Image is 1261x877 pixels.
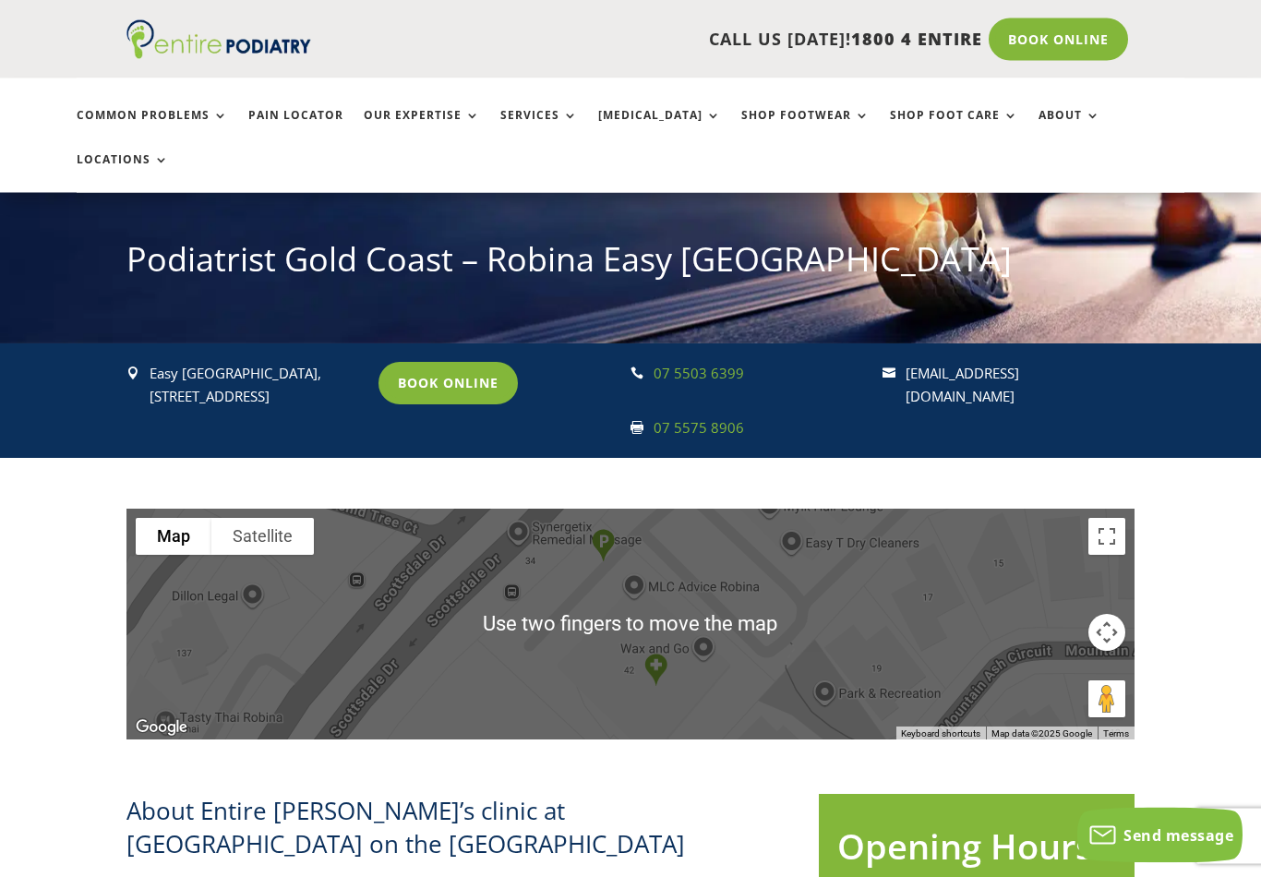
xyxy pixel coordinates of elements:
img: logo (1) [126,20,311,59]
a: Book Online [989,18,1128,61]
span: Send message [1123,825,1233,846]
span: 1800 4 ENTIRE [851,28,982,50]
a: Terms [1103,729,1129,739]
span: Map data ©2025 Google [991,729,1092,739]
span:  [630,422,643,435]
button: Keyboard shortcuts [901,728,980,741]
button: Toggle fullscreen view [1088,519,1125,556]
a: [MEDICAL_DATA] [598,109,721,149]
a: Services [500,109,578,149]
p: Easy [GEOGRAPHIC_DATA], [STREET_ADDRESS] [150,363,364,410]
a: Pain Locator [248,109,343,149]
a: 07 5503 6399 [654,365,744,383]
a: Shop Footwear [741,109,870,149]
button: Send message [1077,808,1243,863]
span:  [883,367,895,380]
div: Parking [584,523,622,570]
div: Entire Podiatry - Robina [637,647,675,694]
h1: Podiatrist Gold Coast – Robina Easy [GEOGRAPHIC_DATA] [126,237,1135,293]
button: Map camera controls [1088,615,1125,652]
a: Click to see this area on Google Maps [131,716,192,740]
img: Google [131,716,192,740]
button: Drag Pegman onto the map to open Street View [1088,681,1125,718]
a: Shop Foot Care [890,109,1018,149]
a: Common Problems [77,109,228,149]
a: Our Expertise [364,109,480,149]
a: About [1039,109,1100,149]
h2: About Entire [PERSON_NAME]’s clinic at [GEOGRAPHIC_DATA] on the [GEOGRAPHIC_DATA] [126,795,789,871]
a: Locations [77,153,169,193]
a: [EMAIL_ADDRESS][DOMAIN_NAME] [906,365,1019,407]
a: Book Online [378,363,518,405]
span:  [126,367,139,380]
span:  [630,367,643,380]
a: Entire Podiatry [126,44,311,63]
p: CALL US [DATE]! [355,28,982,52]
button: Show street map [136,519,211,556]
a: 07 5575 8906 [654,419,744,438]
button: Show satellite imagery [211,519,314,556]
